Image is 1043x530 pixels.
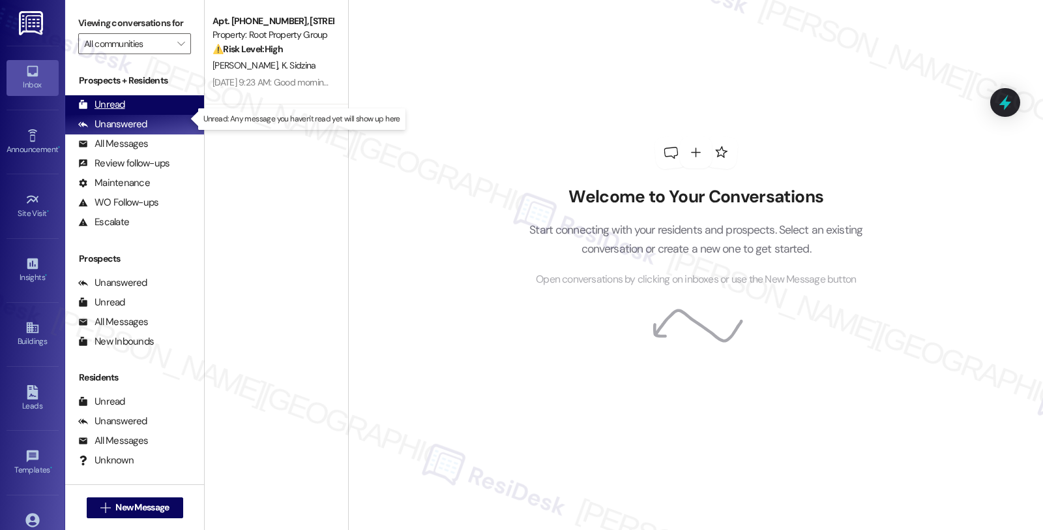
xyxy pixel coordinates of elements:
div: [DATE] 9:23 AM: Good morning, [PERSON_NAME], I hope you're day is going well. Your Wifi password ... [213,76,1033,88]
span: • [47,207,49,216]
div: Prospects + Residents [65,74,204,87]
span: • [50,463,52,473]
div: Property: Root Property Group [213,28,333,42]
div: Escalate [78,215,129,229]
span: [PERSON_NAME] [213,59,282,71]
strong: ⚠️ Risk Level: High [213,43,283,55]
button: New Message [87,497,183,518]
a: Buildings [7,317,59,352]
div: All Messages [78,434,148,448]
p: Unread: Any message you haven't read yet will show up here [203,114,400,125]
i:  [177,39,184,49]
div: Prospects [65,252,204,266]
img: ResiDesk Logo [19,11,46,35]
span: • [58,143,60,152]
span: K. Sidzina [282,59,316,71]
a: Inbox [7,60,59,95]
span: New Message [115,501,169,514]
div: All Messages [78,137,148,151]
label: Viewing conversations for [78,13,191,33]
i:  [100,503,110,513]
a: Leads [7,381,59,416]
span: Open conversations by clicking on inboxes or use the New Message button [536,272,856,288]
div: Residents [65,371,204,384]
input: All communities [84,33,170,54]
p: Start connecting with your residents and prospects. Select an existing conversation or create a n... [510,221,883,258]
div: Unanswered [78,276,147,290]
a: Templates • [7,445,59,480]
div: New Inbounds [78,335,154,349]
div: Unread [78,98,125,112]
div: WO Follow-ups [78,196,158,210]
div: Unknown [78,454,134,467]
div: Unread [78,296,125,309]
div: Unanswered [78,414,147,428]
div: Apt. [PHONE_NUMBER], [STREET_ADDRESS] [213,14,333,28]
span: • [45,271,47,280]
div: Unread [78,395,125,409]
div: Unanswered [78,117,147,131]
a: Insights • [7,253,59,288]
div: All Messages [78,315,148,329]
div: Review follow-ups [78,157,169,170]
a: Site Visit • [7,189,59,224]
div: Maintenance [78,176,150,190]
h2: Welcome to Your Conversations [510,187,883,208]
